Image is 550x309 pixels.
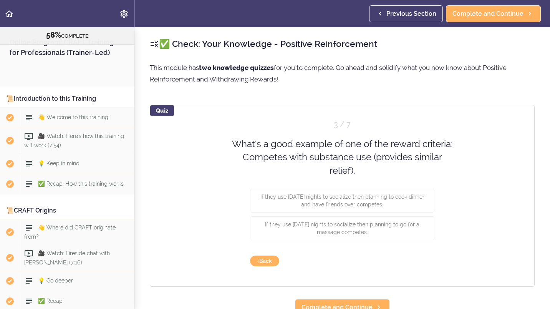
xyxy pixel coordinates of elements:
[446,5,541,22] a: Complete and Continue
[199,64,274,71] strong: two knowledge quizzes
[38,160,80,166] span: 💡 Keep in mind
[250,189,434,213] button: If they use [DATE] nights to socialize then planning to cook dinner and have friends over competes.
[250,256,279,266] button: go back
[231,138,454,177] div: What's a good example of one of the reward criteria: Competes with substance use (provides simila...
[386,9,436,18] span: Previous Section
[150,105,174,116] div: Quiz
[24,133,124,148] span: 🎥 Watch: Here's how this training will work (7:54)
[38,277,73,284] span: 💡 Go deeper
[38,114,109,120] span: 👋 Welcome to this training!
[38,181,124,187] span: ✅ Recap: How this training works
[46,30,61,40] span: 58%
[265,221,419,235] span: If they use [DATE] nights to socialize then planning to go for a massage competes.
[150,62,535,85] p: This module has for you to complete. Go ahead and solidify what you now know about Positive Reinf...
[38,298,63,304] span: ✅ Recap
[10,30,124,40] div: COMPLETE
[24,250,110,265] span: 🎥 Watch: Fireside chat with [PERSON_NAME] (7:16)
[452,9,523,18] span: Complete and Continue
[24,224,116,239] span: 👋 Where did CRAFT originate from?
[150,37,535,50] h2: ✅ Check: Your Knowledge - Positive Reinforcement
[5,9,14,18] svg: Back to course curriculum
[119,9,129,18] svg: Settings Menu
[369,5,443,22] a: Previous Section
[250,119,434,130] div: Question 3 out of 7
[250,216,434,240] button: If they use [DATE] nights to socialize then planning to go for a massage competes.
[260,194,424,208] span: If they use [DATE] nights to socialize then planning to cook dinner and have friends over competes.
